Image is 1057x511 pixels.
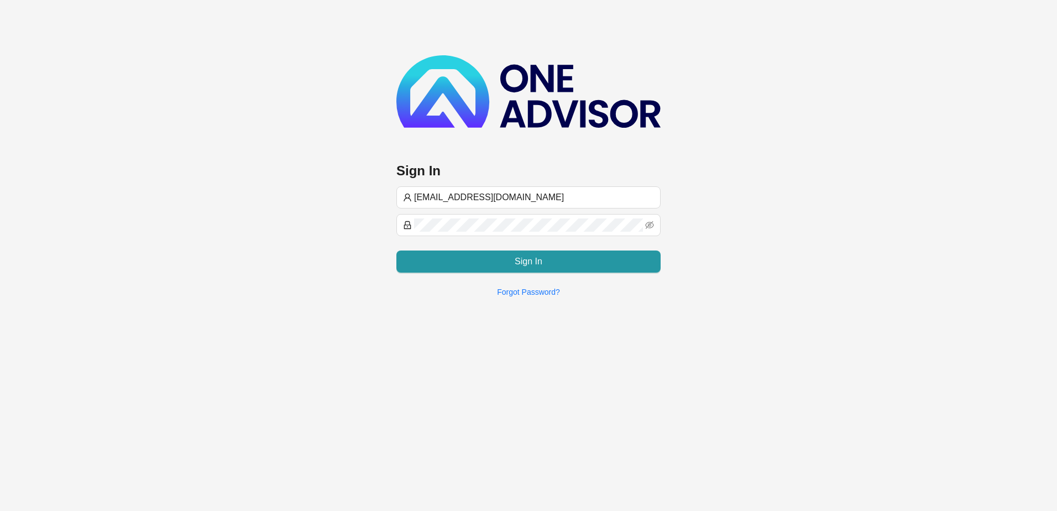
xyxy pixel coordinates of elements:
button: Sign In [396,251,661,273]
input: Username [414,191,654,204]
a: Forgot Password? [497,288,560,296]
span: Sign In [515,255,542,268]
span: eye-invisible [645,221,654,230]
span: lock [403,221,412,230]
h3: Sign In [396,162,661,180]
span: user [403,193,412,202]
img: b89e593ecd872904241dc73b71df2e41-logo-dark.svg [396,55,661,128]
